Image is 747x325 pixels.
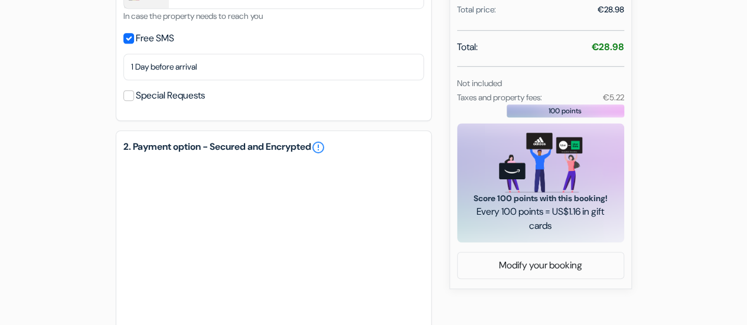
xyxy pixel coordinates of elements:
[602,92,624,103] small: €5.22
[136,87,205,104] label: Special Requests
[471,205,610,233] span: Every 100 points = US$1.16 in gift cards
[457,92,542,103] small: Taxes and property fees:
[598,4,624,16] div: €28.98
[311,140,325,155] a: error_outline
[136,30,174,47] label: Free SMS
[457,78,502,88] small: Not included
[123,11,263,21] small: In case the property needs to reach you
[458,254,624,277] a: Modify your booking
[457,4,496,16] div: Total price:
[549,106,582,116] span: 100 points
[471,192,610,205] span: Score 100 points with this booking!
[457,40,478,54] span: Total:
[123,140,424,155] h5: 2. Payment option - Secured and Encrypted
[592,41,624,53] strong: €28.98
[499,133,582,192] img: gift_card_hero_new.png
